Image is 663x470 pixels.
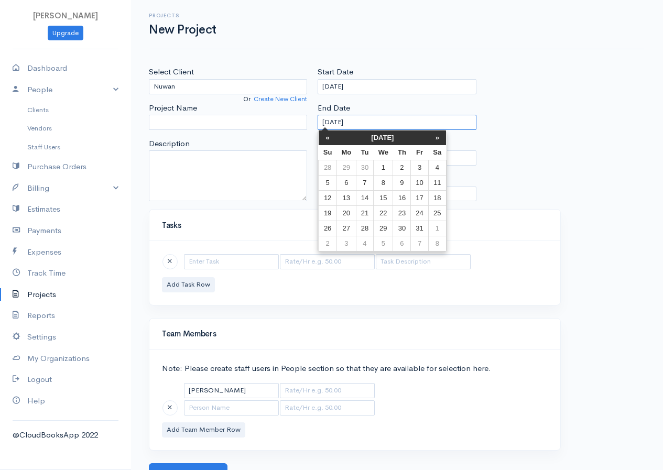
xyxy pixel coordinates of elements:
[149,13,216,18] h6: Projects
[374,160,393,176] td: 1
[280,383,375,398] input: Rate/Hr e.g. 50.00
[336,206,356,221] td: 20
[393,221,411,236] td: 30
[184,383,279,398] input: Person Name
[149,66,194,78] label: Select Client
[149,138,190,150] label: Description
[411,191,428,206] td: 17
[393,206,411,221] td: 23
[318,66,353,78] label: Start Date
[393,236,411,252] td: 6
[162,422,245,438] button: Add Team Member Row
[48,26,83,41] a: Upgrade
[319,176,337,191] td: 5
[319,221,337,236] td: 26
[374,221,393,236] td: 29
[374,145,393,160] th: We
[149,23,216,36] h1: New Project
[336,145,356,160] th: Mo
[411,236,428,252] td: 7
[428,236,446,252] td: 8
[319,160,337,176] td: 28
[411,221,428,236] td: 31
[411,145,428,160] th: Fr
[393,160,411,176] td: 2
[280,254,375,269] input: Rate/Hr e.g. 50.00
[318,102,350,114] label: End Date
[428,221,446,236] td: 1
[336,176,356,191] td: 6
[356,145,373,160] th: Tu
[428,130,446,145] th: »
[374,191,393,206] td: 15
[149,102,197,114] label: Project Name
[319,191,337,206] td: 12
[428,206,446,221] td: 25
[336,191,356,206] td: 13
[336,221,356,236] td: 27
[336,160,356,176] td: 29
[162,330,548,338] h4: Team Members
[374,206,393,221] td: 22
[319,236,337,252] td: 2
[356,191,373,206] td: 14
[428,176,446,191] td: 11
[162,277,215,292] button: Add Task Row
[356,160,373,176] td: 30
[356,206,373,221] td: 21
[162,221,548,230] h4: Tasks
[13,429,118,441] div: @CloudBooksApp 2022
[319,130,337,145] th: «
[33,10,98,20] span: [PERSON_NAME]
[356,236,373,252] td: 4
[411,176,428,191] td: 10
[411,160,428,176] td: 3
[254,95,307,103] a: Create New Client
[243,95,251,103] span: Or
[280,400,375,416] input: Rate/Hr e.g. 50.00
[374,236,393,252] td: 5
[319,206,337,221] td: 19
[428,160,446,176] td: 4
[356,176,373,191] td: 7
[393,176,411,191] td: 9
[336,236,356,252] td: 3
[162,363,548,375] p: Note: Please create staff users in People section so that they are available for selection here.
[336,130,428,145] th: [DATE]
[184,400,279,416] input: Person Name
[356,221,373,236] td: 28
[319,145,337,160] th: Su
[393,145,411,160] th: Th
[428,145,446,160] th: Sa
[374,176,393,191] td: 8
[184,254,279,269] input: Enter Task
[376,254,471,269] input: Task Description
[428,191,446,206] td: 18
[393,191,411,206] td: 16
[411,206,428,221] td: 24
